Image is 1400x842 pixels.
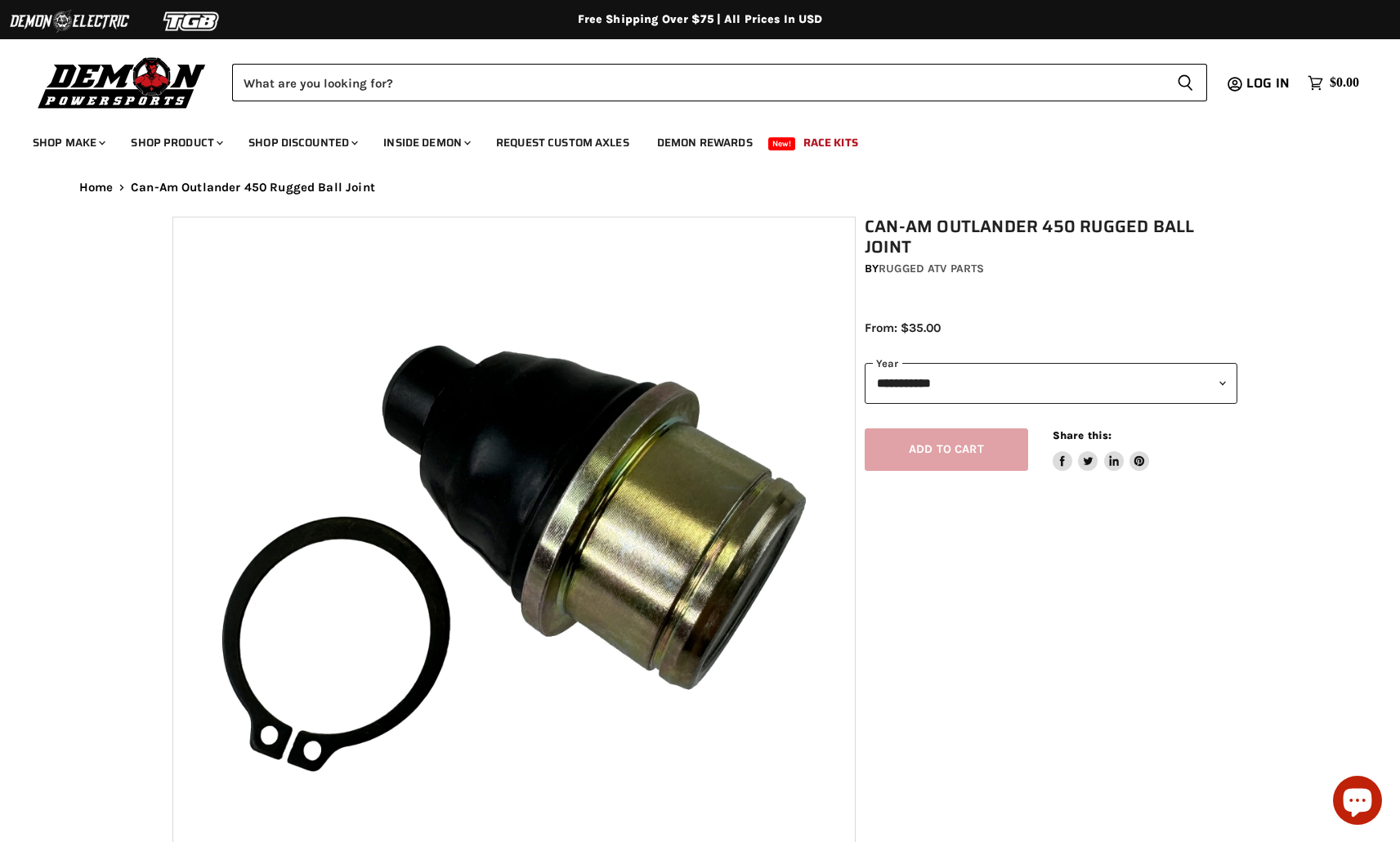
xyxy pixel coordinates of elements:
[232,64,1164,101] input: Search
[236,126,368,159] a: Shop Discounted
[645,126,765,159] a: Demon Rewards
[131,181,375,195] span: Can-Am Outlander 450 Rugged Ball Joint
[8,6,131,37] img: Demon Electric Logo 2
[1328,776,1387,829] inbox-online-store-chat: Shopify online store chat
[865,320,941,335] span: From: $35.00
[119,126,233,159] a: Shop Product
[232,64,1207,101] form: Product
[1330,75,1359,91] span: $0.00
[865,260,1237,278] div: by
[47,12,1354,27] div: Free Shipping Over $75 | All Prices In USD
[865,217,1237,258] h1: Can-Am Outlander 450 Rugged Ball Joint
[371,126,481,159] a: Inside Demon
[791,126,870,159] a: Race Kits
[1239,76,1299,91] a: Log in
[33,53,212,111] img: Demon Powersports
[484,126,642,159] a: Request Custom Axles
[1053,429,1112,441] span: Share this:
[1053,428,1150,472] aside: Share this:
[20,119,1355,159] ul: Main menu
[879,262,984,275] a: Rugged ATV Parts
[865,363,1237,403] select: year
[47,181,1354,195] nav: Breadcrumbs
[131,6,253,37] img: TGB Logo 2
[1246,73,1290,93] span: Log in
[768,137,796,150] span: New!
[20,126,115,159] a: Shop Make
[79,181,114,195] a: Home
[1299,71,1367,95] a: $0.00
[1164,64,1207,101] button: Search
